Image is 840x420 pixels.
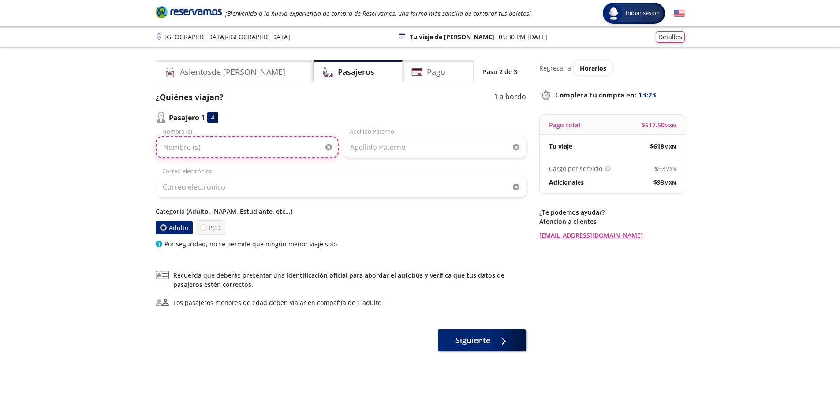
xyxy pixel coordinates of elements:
p: [GEOGRAPHIC_DATA] - [GEOGRAPHIC_DATA] [164,32,290,41]
p: ¿Quiénes viajan? [156,91,224,103]
i: Brand Logo [156,5,222,19]
button: Detalles [656,31,685,43]
button: English [674,8,685,19]
h4: Asientos de [PERSON_NAME] [180,66,285,78]
span: 13:23 [638,90,656,100]
em: ¡Bienvenido a la nueva experiencia de compra de Reservamos, una forma más sencilla de comprar tus... [225,9,531,18]
p: 05:30 PM [DATE] [499,32,547,41]
p: Atención a clientes [539,217,685,226]
label: PCD [195,220,225,235]
p: Pasajero 1 [169,112,205,123]
div: Los pasajeros menores de edad deben viajar en compañía de 1 adulto [173,298,381,307]
label: Adulto [156,221,193,234]
span: Siguiente [455,335,490,346]
input: Apellido Paterno [343,136,526,158]
p: Paso 2 de 3 [483,67,517,76]
p: Regresar a [539,63,571,73]
iframe: Messagebird Livechat Widget [789,369,831,411]
small: MXN [664,143,676,150]
p: Pago total [549,120,580,130]
small: MXN [664,179,676,186]
a: [EMAIL_ADDRESS][DOMAIN_NAME] [539,230,685,240]
a: Brand Logo [156,5,222,21]
span: Recuerda que deberás presentar una [173,271,526,289]
p: Completa tu compra en : [539,89,685,101]
p: Tu viaje de [PERSON_NAME] [410,32,494,41]
button: Siguiente [438,329,526,351]
h4: Pasajeros [338,66,374,78]
small: MXN [665,122,676,129]
span: $ 617.50 [642,120,676,130]
span: $ 93 [653,178,676,187]
p: ¿Te podemos ayudar? [539,208,685,217]
p: 1 a bordo [494,91,526,103]
p: Categoría (Adulto, INAPAM, Estudiante, etc...) [156,207,526,216]
h4: Pago [427,66,445,78]
span: $ 618 [650,141,676,151]
small: MXN [665,166,676,172]
p: Tu viaje [549,141,572,151]
input: Nombre (s) [156,136,339,158]
p: Por seguridad, no se permite que ningún menor viaje solo [164,239,337,249]
span: $ 93 [655,164,676,173]
span: Horarios [580,64,606,72]
p: Cargo por servicio [549,164,602,173]
span: Iniciar sesión [622,9,663,18]
p: Adicionales [549,178,584,187]
a: identificación oficial para abordar el autobús y verifica que tus datos de pasajeros estén correc... [173,271,504,289]
div: Regresar a ver horarios [539,60,685,75]
div: 4 [207,112,218,123]
input: Correo electrónico [156,176,526,198]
